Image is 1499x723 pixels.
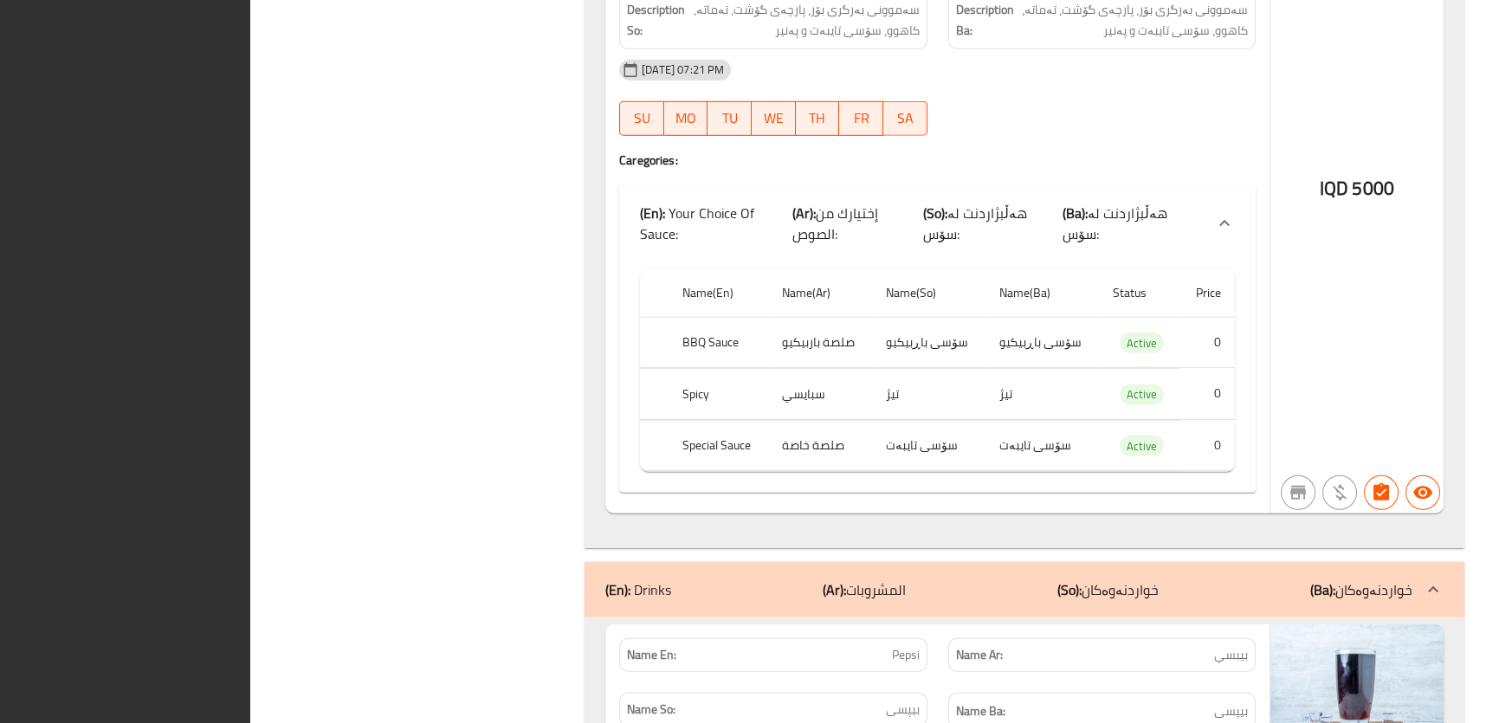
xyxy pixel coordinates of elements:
[1405,475,1440,510] button: Available
[627,700,675,719] strong: Name So:
[823,579,906,600] p: المشروبات
[671,106,701,131] span: MO
[872,317,985,368] td: سۆسی باڕبیکیو
[1063,200,1088,226] b: (Ba):
[890,106,921,131] span: SA
[759,106,789,131] span: WE
[803,106,833,131] span: TH
[1120,436,1164,456] span: Active
[985,317,1099,368] td: سۆسی باڕبیکیو
[1320,171,1348,205] span: IQD
[1180,420,1235,471] td: 0
[714,106,745,131] span: TU
[669,420,768,471] th: Special Sauce
[1063,200,1167,247] span: هەڵبژاردنت لە سۆس:
[985,369,1099,420] td: تیژ
[1214,646,1248,664] span: بيبسي
[791,200,815,226] b: (Ar):
[669,369,768,420] th: Spicy
[1057,577,1082,603] b: (So):
[1322,475,1357,510] button: Purchased item
[1057,579,1159,600] p: خواردنەوەکان
[1352,171,1394,205] span: 5000
[1120,333,1164,353] span: Active
[669,317,768,368] th: BBQ Sauce
[1180,268,1235,318] th: Price
[796,101,840,136] button: TH
[791,200,877,247] span: إختيارك من الصوص:
[768,369,872,420] td: سبايسي
[1180,369,1235,420] td: 0
[752,101,796,136] button: WE
[985,420,1099,471] td: سۆسی تایبەت
[619,152,1256,169] h4: Caregories:
[640,268,1235,473] table: choices table
[768,268,872,318] th: Name(Ar)
[892,646,920,664] span: Pepsi
[605,579,671,600] p: Drinks
[985,268,1099,318] th: Name(Ba)
[708,101,752,136] button: TU
[846,106,876,131] span: FR
[956,700,1005,722] strong: Name Ba:
[619,185,1256,261] div: (En): Your Choice Of Sauce:(Ar):إختيارك من الصوص:(So):هەڵبژاردنت لە سۆس:(Ba):هەڵبژاردنت لە سۆس:
[872,268,985,318] th: Name(So)
[923,200,947,226] b: (So):
[1310,579,1412,600] p: خواردنەوەکان
[768,420,872,471] td: صلصة خاصة
[627,646,676,664] strong: Name En:
[1310,577,1335,603] b: (Ba):
[585,562,1464,617] div: (En): Drinks(Ar):المشروبات(So):خواردنەوەکان(Ba):خواردنەوەکان
[1120,384,1164,404] span: Active
[619,101,664,136] button: SU
[1120,436,1164,456] div: Active
[640,203,791,244] p: Your Choice Of Sauce:
[886,700,920,719] span: بیپسی
[872,369,985,420] td: تیژ
[768,317,872,368] td: صلصة باربيكيو
[823,577,846,603] b: (Ar):
[956,646,1003,664] strong: Name Ar:
[1120,332,1164,353] div: Active
[1281,475,1315,510] button: Not branch specific item
[605,577,630,603] b: (En):
[640,200,665,226] b: (En):
[669,268,768,318] th: Name(En)
[664,101,708,136] button: MO
[1180,317,1235,368] td: 0
[1214,700,1248,722] span: بیپسی
[839,101,883,136] button: FR
[923,200,1027,247] span: هەڵبژاردنت لە سۆس:
[872,420,985,471] td: سۆسی تایبەت
[1099,268,1180,318] th: Status
[1364,475,1399,510] button: Has choices
[1120,384,1164,405] div: Active
[627,106,657,131] span: SU
[635,61,731,78] span: [DATE] 07:21 PM
[883,101,927,136] button: SA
